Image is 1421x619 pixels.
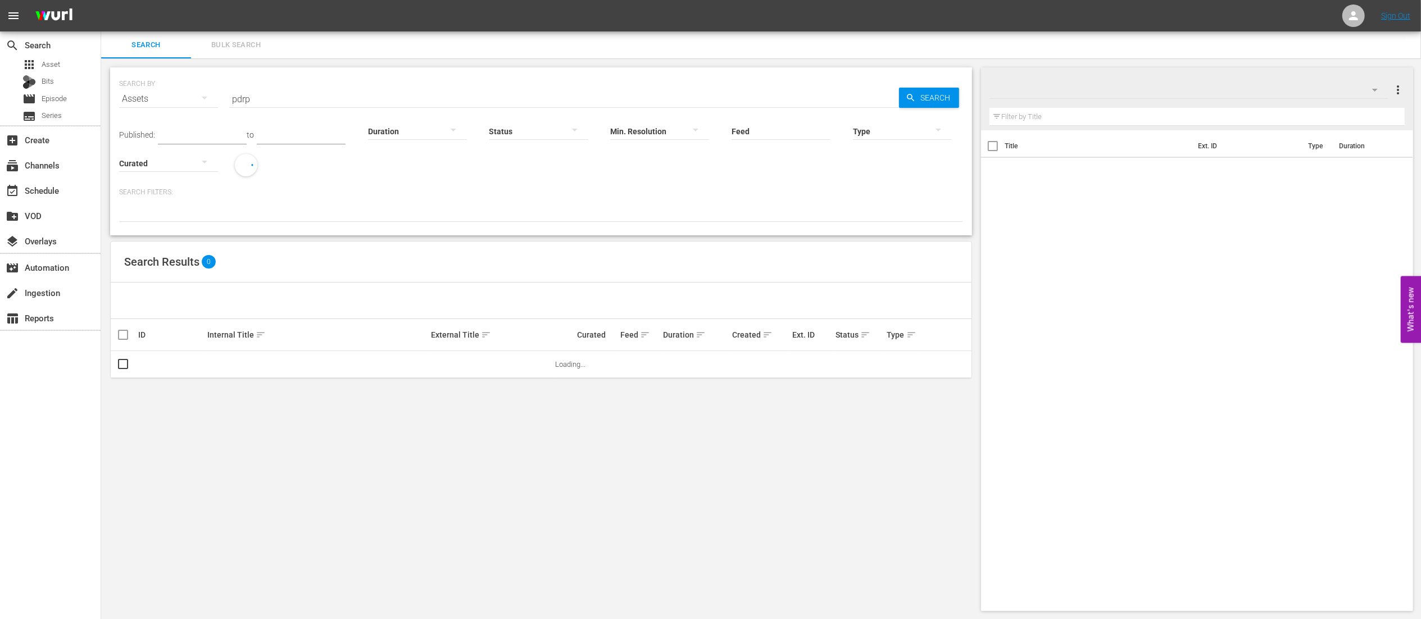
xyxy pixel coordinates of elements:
span: Episode [22,92,36,106]
span: Search Results [124,255,199,268]
div: Ext. ID [792,330,832,339]
a: Sign Out [1381,11,1410,20]
span: Episode [42,93,67,104]
div: Internal Title [207,328,428,342]
div: Status [836,328,884,342]
div: Duration [663,328,729,342]
span: sort [860,330,870,340]
span: Reports [6,312,19,325]
div: Created [732,328,789,342]
span: Overlays [6,235,19,248]
span: Bits [42,76,54,87]
span: VOD [6,210,19,223]
button: Search [899,88,959,108]
span: sort [696,330,706,340]
th: Ext. ID [1191,130,1301,162]
span: Series [42,110,62,121]
div: Bits [22,75,36,89]
div: Curated [577,330,617,339]
button: more_vert [1391,76,1405,103]
div: Assets [119,83,218,115]
span: sort [762,330,773,340]
span: Search [6,39,19,52]
span: Ingestion [6,286,19,300]
button: Open Feedback Widget [1401,276,1421,343]
span: Bulk Search [198,39,274,52]
th: Duration [1332,130,1400,162]
img: ans4CAIJ8jUAAAAAAAAAAAAAAAAAAAAAAAAgQb4GAAAAAAAAAAAAAAAAAAAAAAAAJMjXAAAAAAAAAAAAAAAAAAAAAAAAgAT5G... [27,3,81,29]
span: sort [640,330,650,340]
span: sort [256,330,266,340]
span: Published: [119,130,155,139]
span: Search [916,88,959,108]
span: more_vert [1391,83,1405,97]
span: Loading... [555,360,585,368]
span: Search [108,39,184,52]
div: ID [138,330,204,339]
span: Channels [6,159,19,172]
th: Title [1005,130,1191,162]
div: Feed [620,328,660,342]
span: sort [906,330,916,340]
span: subtitles [22,110,36,123]
span: 0 [202,255,216,268]
div: Type [887,328,918,342]
span: menu [7,9,20,22]
span: Asset [22,58,36,71]
div: External Title [431,328,574,342]
span: Schedule [6,184,19,198]
th: Type [1301,130,1332,162]
p: Search Filters: [119,188,963,197]
span: to [247,130,254,139]
span: Create [6,134,19,147]
span: sort [481,330,491,340]
span: Asset [42,59,60,70]
span: Automation [6,261,19,275]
